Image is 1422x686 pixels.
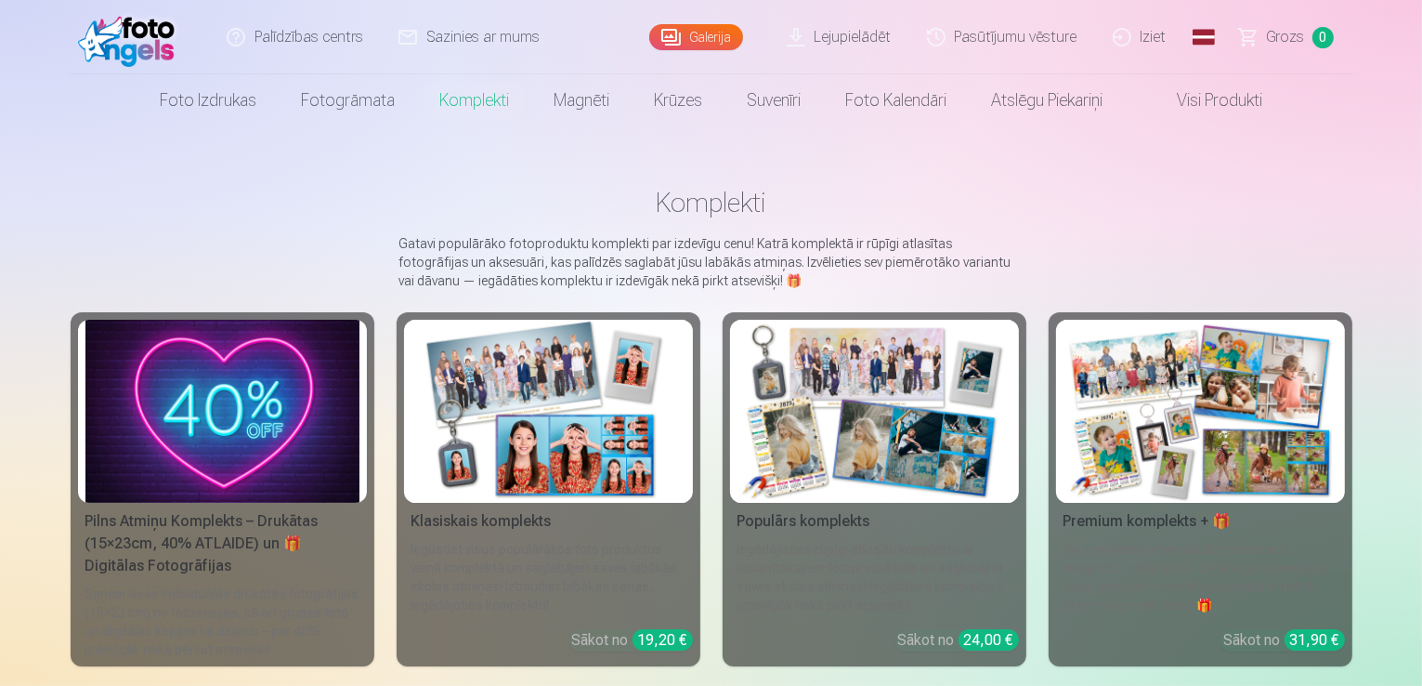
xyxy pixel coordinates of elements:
[137,74,279,126] a: Foto izdrukas
[572,629,693,652] div: Sākot no
[1056,540,1345,614] div: Šis komplekts ietver daudz interesantu fotopreču, un kā īpašu dāvanu jūs saņemsiet visas galerija...
[1285,629,1345,651] div: 31,90 €
[724,74,823,126] a: Suvenīri
[1267,26,1305,48] span: Grozs
[417,74,531,126] a: Komplekti
[399,234,1024,290] p: Gatavi populārāko fotoproduktu komplekti par izdevīgu cenu! Katrā komplektā ir rūpīgi atlasītas f...
[397,312,700,666] a: Klasiskais komplektsKlasiskais komplektsIegūstiet visus populārākos foto produktus vienā komplekt...
[71,312,374,666] a: Pilns Atmiņu Komplekts – Drukātas (15×23cm, 40% ATLAIDE) un 🎁 Digitālas Fotogrāfijas Pilns Atmiņu...
[404,540,693,614] div: Iegūstiet visus populārākos foto produktus vienā komplektā un saglabājiet savas labākās skolas at...
[1224,629,1345,652] div: Sākot no
[730,510,1019,533] div: Populārs komplekts
[531,74,632,126] a: Magnēti
[737,320,1011,503] img: Populārs komplekts
[1063,320,1337,503] img: Premium komplekts + 🎁
[730,540,1019,614] div: Iegādājieties rūpīgi atlasītu komplektu ar iecienītākajiem fotoproduktiem un saglabājiet savas sk...
[1312,27,1334,48] span: 0
[632,74,724,126] a: Krūzes
[279,74,417,126] a: Fotogrāmata
[404,510,693,533] div: Klasiskais komplekts
[823,74,969,126] a: Foto kalendāri
[723,312,1026,666] a: Populārs komplektsPopulārs komplektsIegādājieties rūpīgi atlasītu komplektu ar iecienītākajiem fo...
[78,510,367,577] div: Pilns Atmiņu Komplekts – Drukātas (15×23cm, 40% ATLAIDE) un 🎁 Digitālas Fotogrāfijas
[969,74,1125,126] a: Atslēgu piekariņi
[78,7,185,67] img: /fa1
[411,320,685,503] img: Klasiskais komplekts
[633,629,693,651] div: 19,20 €
[78,585,367,659] div: Saņem visas individuālās drukātās fotogrāfijas (15×23 cm) no fotosesijas, kā arī grupas foto un d...
[85,320,359,503] img: Pilns Atmiņu Komplekts – Drukātas (15×23cm, 40% ATLAIDE) un 🎁 Digitālas Fotogrāfijas
[1056,510,1345,533] div: Premium komplekts + 🎁
[1125,74,1285,126] a: Visi produkti
[1049,312,1352,666] a: Premium komplekts + 🎁 Premium komplekts + 🎁Šis komplekts ietver daudz interesantu fotopreču, un k...
[898,629,1019,652] div: Sākot no
[85,186,1337,219] h1: Komplekti
[649,24,743,50] a: Galerija
[959,629,1019,651] div: 24,00 €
